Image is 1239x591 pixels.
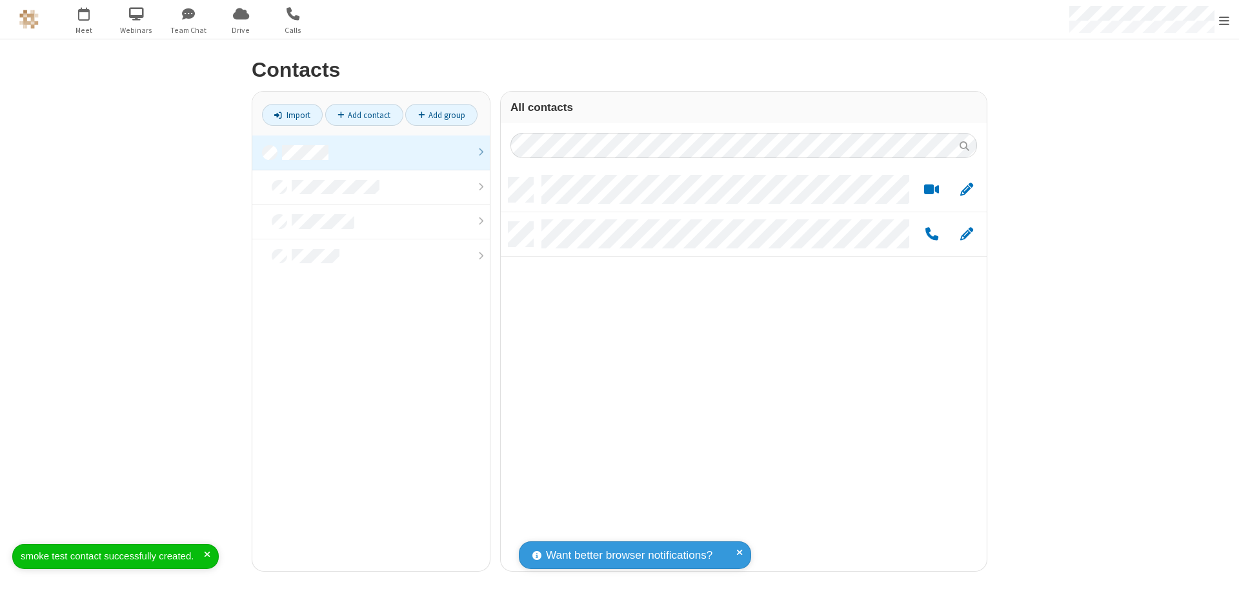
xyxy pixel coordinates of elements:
span: Meet [60,25,108,36]
button: Call by phone [919,226,944,243]
a: Add contact [325,104,403,126]
div: smoke test contact successfully created. [21,549,204,564]
iframe: Chat [1207,557,1229,582]
h2: Contacts [252,59,987,81]
button: Start a video meeting [919,182,944,198]
button: Edit [954,182,979,198]
span: Want better browser notifications? [546,547,712,564]
button: Edit [954,226,979,243]
span: Calls [269,25,317,36]
div: grid [501,168,987,571]
span: Webinars [112,25,161,36]
h3: All contacts [510,101,977,114]
span: Drive [217,25,265,36]
span: Team Chat [165,25,213,36]
img: QA Selenium DO NOT DELETE OR CHANGE [19,10,39,29]
a: Import [262,104,323,126]
a: Add group [405,104,478,126]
